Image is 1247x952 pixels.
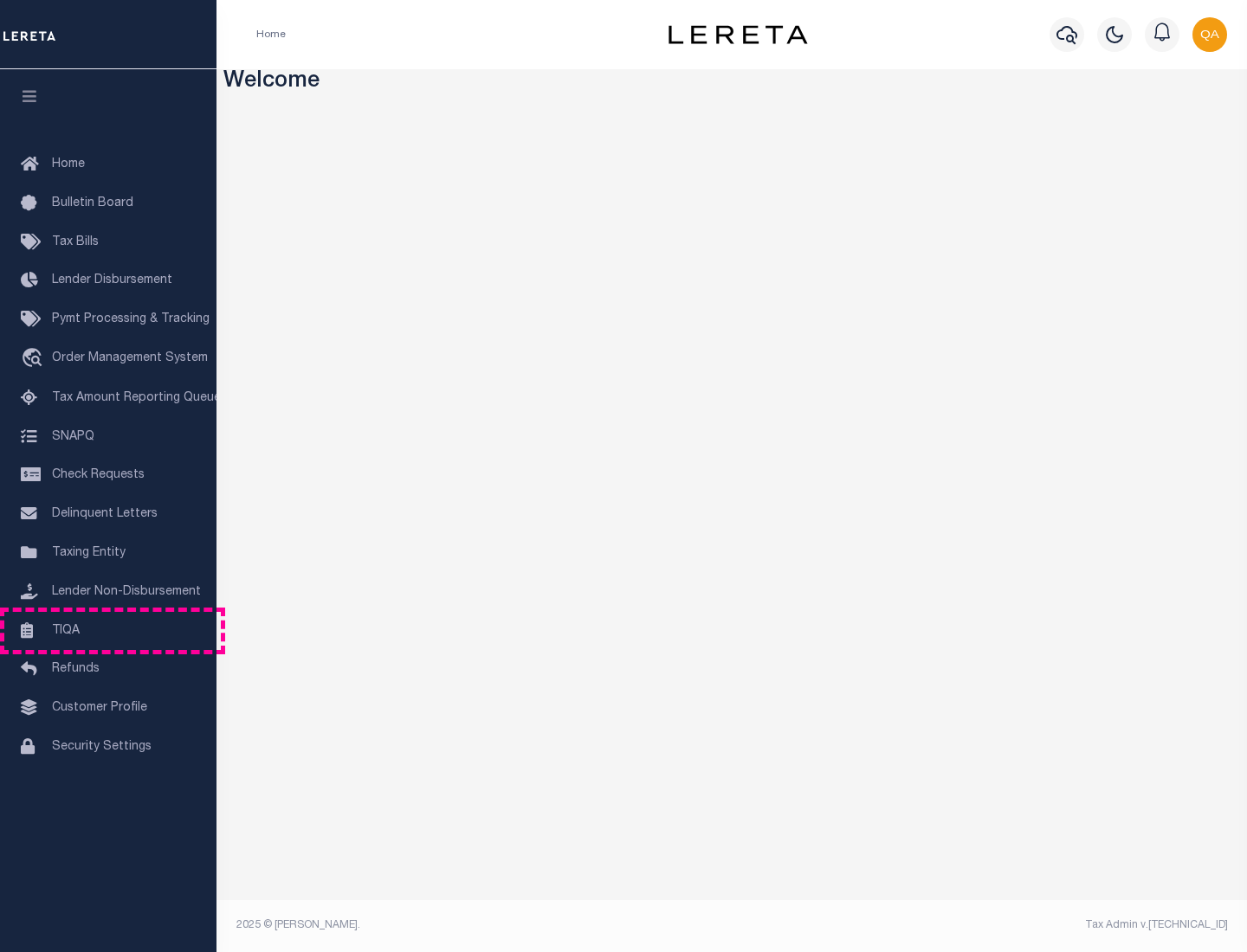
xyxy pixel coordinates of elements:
[52,469,145,481] span: Check Requests
[669,25,807,44] img: logo-dark.svg
[52,313,210,325] span: Pymt Processing & Tracking
[52,663,100,675] span: Refunds
[52,624,80,636] span: TIQA
[52,274,172,286] span: Lender Disbursement
[52,702,147,714] span: Customer Profile
[52,741,152,753] span: Security Settings
[21,348,48,370] i: travel_explore
[52,236,99,248] span: Tax Bills
[52,352,208,364] span: Order Management System
[223,69,1241,96] h3: Welcome
[745,917,1228,933] div: Tax Admin v.[TECHNICAL_ID]
[223,917,733,933] div: 2025 © [PERSON_NAME].
[1192,17,1227,52] img: svg+xml;base64,PHN2ZyB4bWxucz0iaHR0cDovL3d3dy53My5vcmcvMjAwMC9zdmciIHBvaW50ZXItZXZlbnRzPSJub25lIi...
[52,508,158,520] span: Delinquent Letters
[52,392,221,404] span: Tax Amount Reporting Queue
[52,586,201,598] span: Lender Non-Disbursement
[256,27,286,42] li: Home
[52,158,85,170] span: Home
[52,547,126,559] span: Taxing Entity
[52,197,133,209] span: Bulletin Board
[52,430,94,442] span: SNAPQ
